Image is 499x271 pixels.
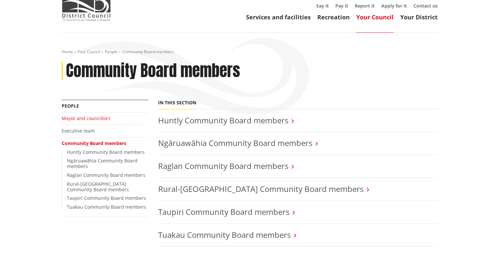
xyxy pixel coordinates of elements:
a: Your Council [77,49,100,54]
a: Huntly Community Board members [67,149,145,155]
a: Tuakau Community Board members [67,204,146,210]
a: Community Board members [62,140,126,146]
a: Raglan Community Board members [158,160,288,171]
nav: breadcrumb [62,49,438,55]
a: Your Council [356,13,394,21]
h1: Community Board members [66,61,240,80]
a: Say it [316,3,329,9]
a: Apply for it [381,3,407,9]
a: Mayor and councillors [62,115,111,121]
span: Community Board members [122,49,174,54]
a: Ngāruawāhia Community Board members [158,137,312,148]
a: Rural-[GEOGRAPHIC_DATA] Community Board members [158,183,364,194]
a: Recreation [317,13,350,21]
a: Taupiri Community Board members [67,195,146,201]
a: Services and facilities [246,13,311,21]
a: Taupiri Community Board members [158,206,289,217]
a: Raglan Community Board members [67,172,145,178]
a: Huntly Community Board members [158,115,288,126]
a: Ngāruawāhia Community Board members [67,157,137,169]
h5: In this section [158,100,196,106]
a: Rural-[GEOGRAPHIC_DATA] Community Board members [67,181,129,193]
a: Home [62,49,73,54]
a: Contact us [413,3,438,9]
a: People [62,103,79,109]
a: Your District [400,13,438,21]
a: Tuakau Community Board members [158,229,291,240]
iframe: Messenger Launcher [469,243,492,267]
a: Report it [355,3,375,9]
a: People [105,49,117,54]
a: Executive team [62,128,95,134]
a: Pay it [335,3,348,9]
